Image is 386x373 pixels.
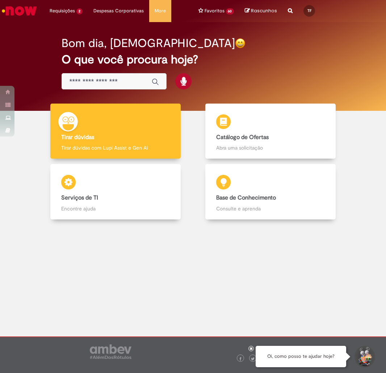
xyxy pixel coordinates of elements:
a: Base de Conhecimento Consulte e aprenda [193,164,348,219]
div: Oi, como posso te ajudar hoje? [256,346,346,367]
img: ServiceNow [1,4,38,18]
span: More [155,7,166,14]
p: Tirar dúvidas com Lupi Assist e Gen Ai [61,144,170,151]
b: Tirar dúvidas [61,134,94,141]
p: Consulte e aprenda [216,205,325,212]
span: 60 [226,8,234,14]
b: Base de Conhecimento [216,194,276,201]
span: Favoritos [205,7,225,14]
a: Catálogo de Ofertas Abra uma solicitação [193,104,348,159]
h2: Bom dia, [DEMOGRAPHIC_DATA] [62,37,235,50]
button: Iniciar Conversa de Suporte [353,346,375,368]
a: No momento, sua lista de rascunhos tem 0 Itens [245,7,277,14]
b: Catálogo de Ofertas [216,134,269,141]
span: TF [307,8,311,13]
span: Despesas Corporativas [93,7,144,14]
b: Serviços de TI [61,194,98,201]
img: logo_footer_facebook.png [239,357,242,361]
p: Encontre ajuda [61,205,170,212]
a: Tirar dúvidas Tirar dúvidas com Lupi Assist e Gen Ai [38,104,193,159]
span: 2 [76,8,83,14]
img: logo_footer_twitter.png [251,357,255,361]
h2: O que você procura hoje? [62,53,324,66]
img: happy-face.png [235,38,246,49]
span: Requisições [50,7,75,14]
a: Serviços de TI Encontre ajuda [38,164,193,219]
span: Rascunhos [251,7,277,14]
img: logo_footer_ambev_rotulo_gray.png [90,344,131,359]
p: Abra uma solicitação [216,144,325,151]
